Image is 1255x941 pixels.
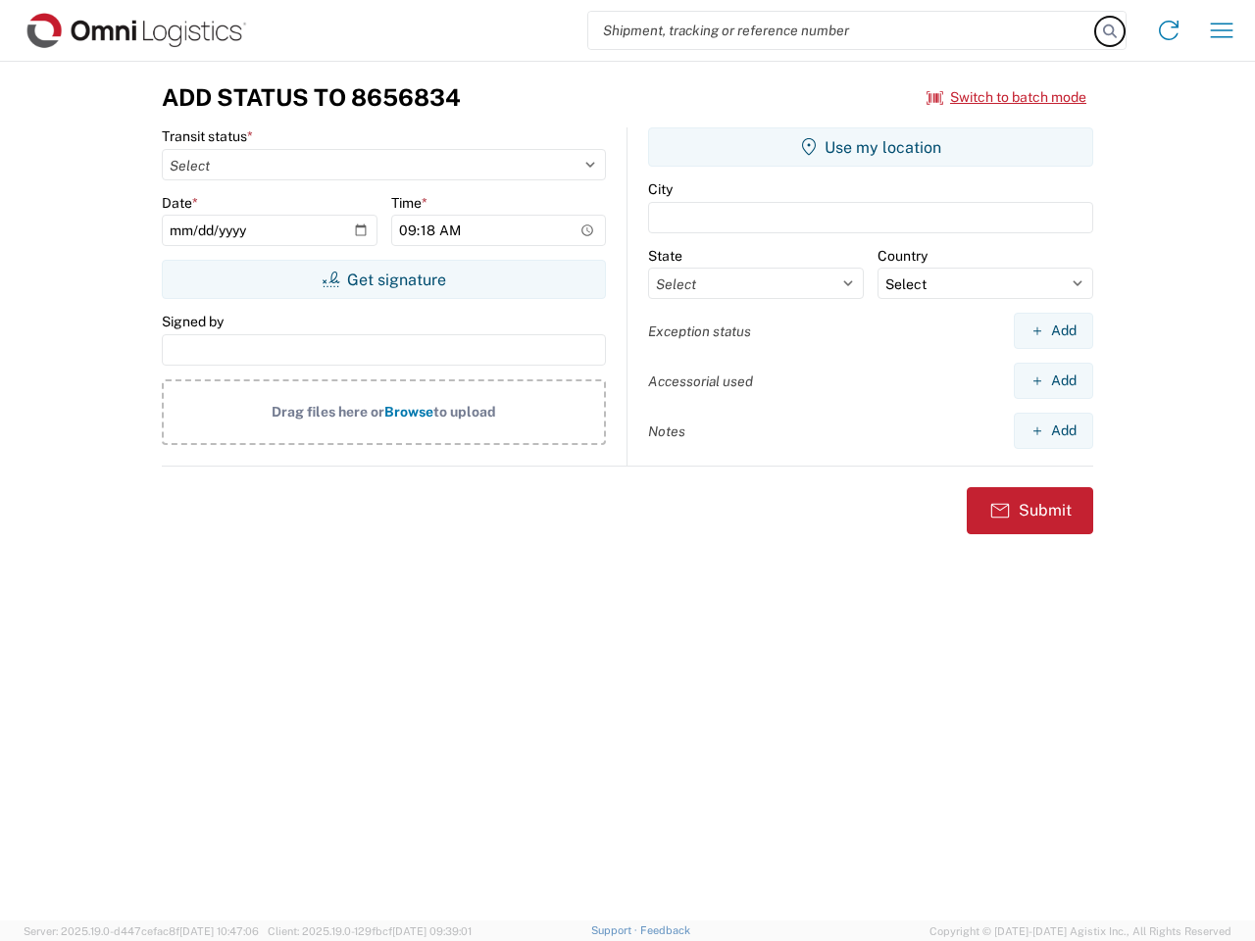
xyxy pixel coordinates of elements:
[162,194,198,212] label: Date
[648,247,682,265] label: State
[392,925,472,937] span: [DATE] 09:39:01
[162,83,461,112] h3: Add Status to 8656834
[391,194,427,212] label: Time
[588,12,1096,49] input: Shipment, tracking or reference number
[433,404,496,420] span: to upload
[648,127,1093,167] button: Use my location
[648,372,753,390] label: Accessorial used
[272,404,384,420] span: Drag files here or
[927,81,1086,114] button: Switch to batch mode
[179,925,259,937] span: [DATE] 10:47:06
[929,922,1231,940] span: Copyright © [DATE]-[DATE] Agistix Inc., All Rights Reserved
[640,924,690,936] a: Feedback
[268,925,472,937] span: Client: 2025.19.0-129fbcf
[162,127,253,145] label: Transit status
[24,925,259,937] span: Server: 2025.19.0-d447cefac8f
[1014,313,1093,349] button: Add
[648,322,751,340] label: Exception status
[1014,413,1093,449] button: Add
[162,313,224,330] label: Signed by
[878,247,928,265] label: Country
[967,487,1093,534] button: Submit
[384,404,433,420] span: Browse
[648,180,673,198] label: City
[591,924,640,936] a: Support
[162,260,606,299] button: Get signature
[648,422,685,440] label: Notes
[1014,363,1093,399] button: Add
